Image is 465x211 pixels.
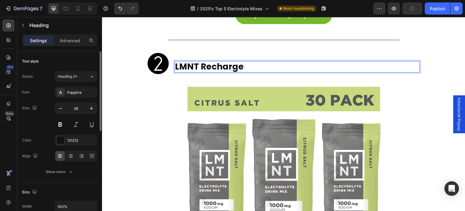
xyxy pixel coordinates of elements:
[200,5,262,12] span: 2025’s Top 5 Electrolyte Mixes
[197,5,199,12] span: /
[22,204,32,209] div: Width
[55,71,97,82] button: Heading 2*
[6,65,15,70] div: 450
[22,90,30,95] div: Font
[72,44,318,56] h2: Rich Text Editor. Editing area: main
[22,74,33,79] div: Styles
[102,17,465,211] iframe: Design area
[425,2,450,15] button: Publish
[22,59,39,64] div: Text style
[67,138,96,143] div: 121212
[58,74,77,79] span: Heading 2*
[430,5,445,12] div: Publish
[22,138,31,143] div: Color
[46,169,74,175] div: Show more
[40,5,42,12] p: 7
[2,2,45,15] button: 7
[73,44,142,56] a: LMNT Recharge
[30,37,47,44] p: Settings
[5,111,15,116] div: Beta
[22,188,38,196] div: Size
[22,104,38,112] div: Size
[60,37,80,44] p: Advanced
[444,181,459,196] div: Open Intercom Messenger
[22,152,39,160] div: Align
[354,81,360,114] span: Advertorial Popup
[67,90,96,95] div: Poppins
[283,6,314,11] span: Need republishing
[114,2,139,15] div: Undo/Redo
[29,22,95,29] p: Heading
[22,166,97,177] button: Show more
